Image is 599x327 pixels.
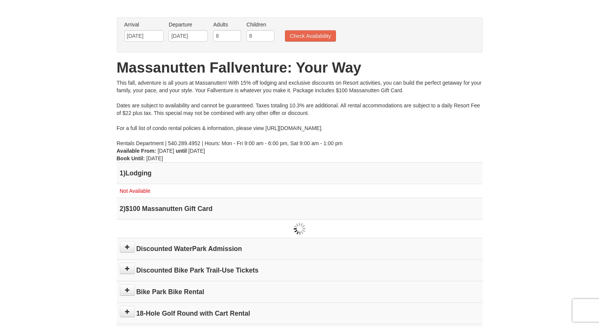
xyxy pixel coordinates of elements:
img: wait gif [294,223,306,235]
span: [DATE] [158,148,174,154]
strong: until [176,148,187,154]
h4: Bike Park Bike Rental [120,288,480,296]
span: Not Available [120,188,150,194]
h4: 1 Lodging [120,169,480,177]
h1: Massanutten Fallventure: Your Way [117,60,483,75]
span: [DATE] [188,148,205,154]
h4: Discounted Bike Park Trail-Use Tickets [120,267,480,274]
div: This fall, adventure is all yours at Massanutten! With 15% off lodging and exclusive discounts on... [117,79,483,147]
strong: Available From: [117,148,156,154]
button: Check Availability [285,30,336,42]
label: Children [246,21,274,28]
label: Departure [169,21,208,28]
label: Adults [213,21,241,28]
h4: 2 $100 Massanutten Gift Card [120,205,480,212]
span: [DATE] [146,155,163,161]
span: ) [123,169,125,177]
label: Arrival [124,21,164,28]
h4: Discounted WaterPark Admission [120,245,480,253]
span: ) [123,205,125,212]
h4: 18-Hole Golf Round with Cart Rental [120,310,480,317]
strong: Book Until: [117,155,145,161]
